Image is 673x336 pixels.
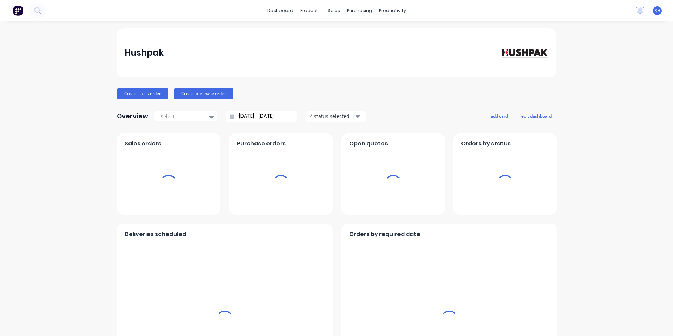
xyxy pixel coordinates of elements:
img: Hushpak [499,46,548,59]
div: Overview [117,109,148,123]
a: dashboard [264,5,297,16]
span: Sales orders [125,139,161,148]
button: add card [486,111,512,120]
img: Factory [13,5,23,16]
button: Create sales order [117,88,168,99]
div: 4 status selected [310,112,354,120]
div: purchasing [344,5,376,16]
span: Orders by required date [349,230,420,238]
span: Orders by status [461,139,511,148]
button: Create purchase order [174,88,233,99]
div: products [297,5,324,16]
span: RH [654,7,660,14]
div: sales [324,5,344,16]
button: edit dashboard [517,111,556,120]
div: Hushpak [125,46,164,60]
span: Purchase orders [237,139,286,148]
div: productivity [376,5,410,16]
span: Deliveries scheduled [125,230,186,238]
span: Open quotes [349,139,388,148]
button: 4 status selected [306,111,366,122]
